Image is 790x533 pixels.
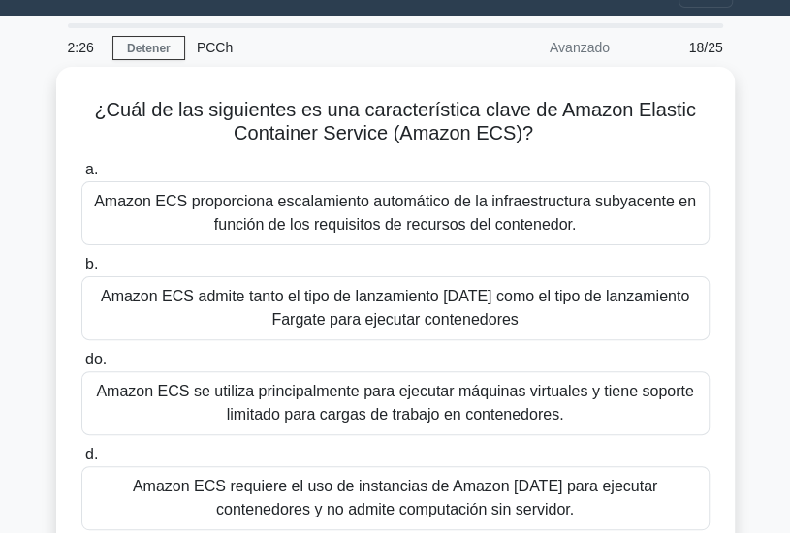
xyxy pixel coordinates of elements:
font: do. [85,351,107,367]
font: Amazon ECS requiere el uso de instancias de Amazon [DATE] para ejecutar contenedores y no admite ... [133,478,657,517]
font: d. [85,446,98,462]
font: ¿Cuál de las siguientes es una característica clave de Amazon Elastic Container Service (Amazon E... [94,99,695,143]
font: PCCh [197,40,233,55]
font: 18/25 [688,40,722,55]
font: Amazon ECS se utiliza principalmente para ejecutar máquinas virtuales y tiene soporte limitado pa... [96,383,693,423]
font: Avanzado [550,40,610,55]
font: Detener [127,41,171,54]
font: a. [85,161,98,177]
font: b. [85,256,98,272]
font: 2:26 [68,40,94,55]
a: Detener [112,36,185,60]
font: Amazon ECS proporciona escalamiento automático de la infraestructura subyacente en función de los... [94,193,696,233]
font: Amazon ECS admite tanto el tipo de lanzamiento [DATE] como el tipo de lanzamiento Fargate para ej... [101,288,689,328]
